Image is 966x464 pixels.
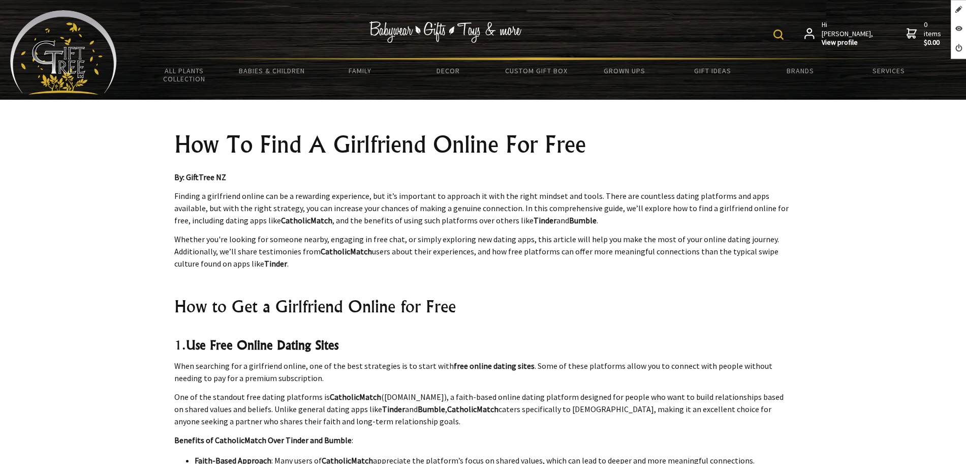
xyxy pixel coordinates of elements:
[447,404,498,414] strong: CatholicMatch
[174,360,792,384] p: When searching for a girlfriend online, one of the best strategies is to start with . Some of the...
[822,38,874,47] strong: View profile
[757,60,845,81] a: Brands
[580,60,668,81] a: Grown Ups
[804,20,874,47] a: Hi [PERSON_NAME],View profile
[382,404,405,414] strong: Tinder
[845,60,932,81] a: Services
[228,60,316,81] a: Babies & Children
[174,294,792,318] h2: How to Get a Girlfriend Online for Free
[454,361,535,371] strong: free online dating sites
[822,20,874,47] span: Hi [PERSON_NAME],
[174,172,226,182] strong: By: GiftTree NZ
[264,258,287,269] strong: Tinder
[316,60,404,81] a: Family
[174,190,792,226] p: Finding a girlfriend online can be a rewarding experience, but it’s important to approach it with...
[321,246,372,256] strong: CatholicMatch
[369,21,521,43] img: Babywear - Gifts - Toys & more
[174,132,792,157] h1: How To Find A Girlfriend Online For Free
[174,434,792,446] p: :
[534,215,556,225] strong: Tinder
[924,38,943,47] strong: $0.00
[668,60,756,81] a: Gift Ideas
[186,337,338,353] strong: Use Free Online Dating Sites
[418,404,445,414] strong: Bumble
[174,435,352,445] strong: Benefits of CatholicMatch Over Tinder and Bumble
[907,20,943,47] a: 0 items$0.00
[492,60,580,81] a: Custom Gift Box
[174,337,792,353] h3: 1.
[924,20,943,47] span: 0 items
[140,60,228,90] a: All Plants Collection
[174,391,792,427] p: One of the standout free dating platforms is ([DOMAIN_NAME]), a faith-based online dating platfor...
[10,10,117,95] img: Babyware - Gifts - Toys and more...
[773,30,784,40] img: product search
[174,233,792,270] p: Whether you're looking for someone nearby, engaging in free chat, or simply exploring new dating ...
[569,215,597,225] strong: Bumble
[330,392,381,402] strong: CatholicMatch
[404,60,492,81] a: Decor
[281,215,332,225] strong: CatholicMatch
